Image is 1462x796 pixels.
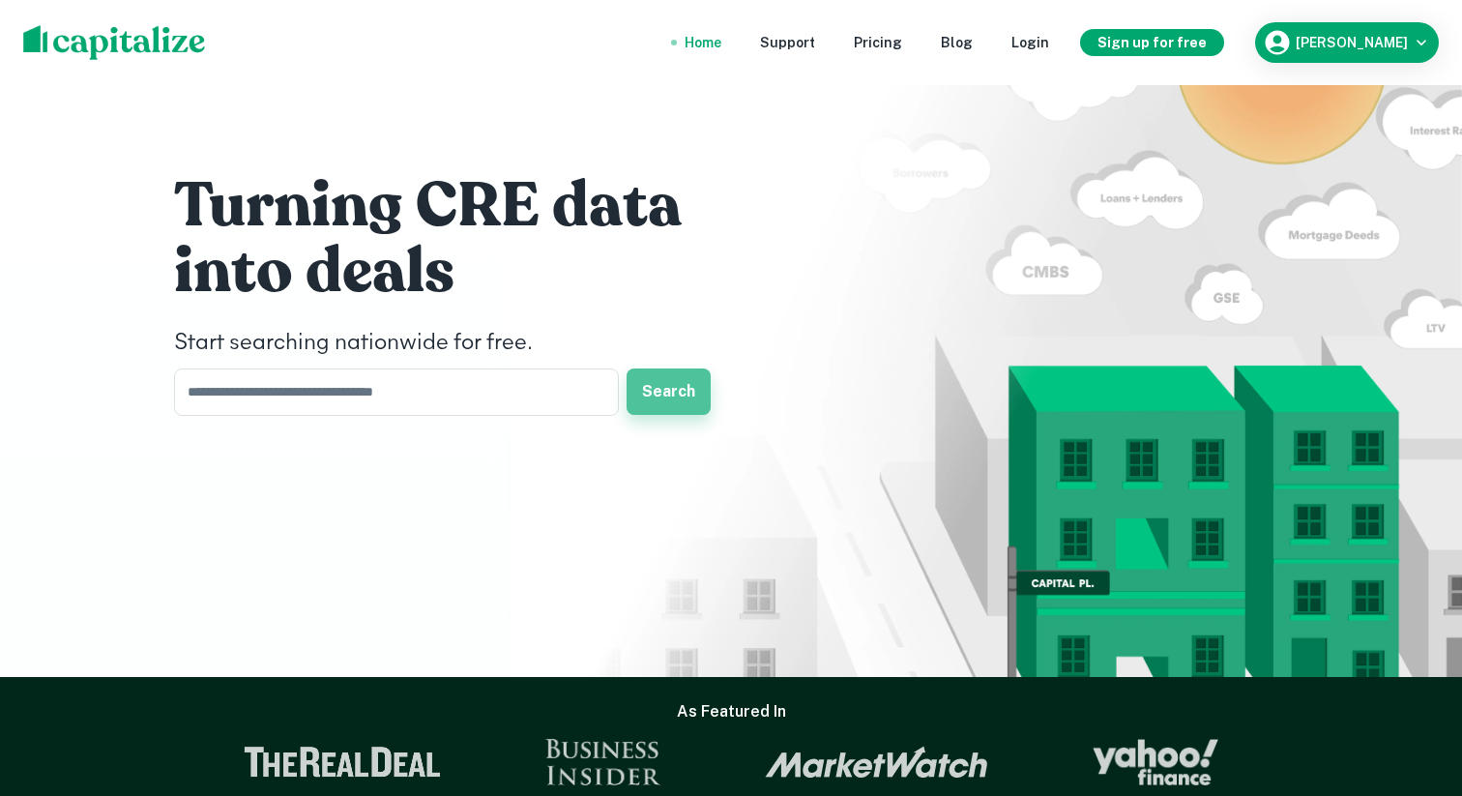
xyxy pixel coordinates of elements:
iframe: Chat Widget [1365,579,1462,672]
img: Business Insider [545,739,661,785]
a: Pricing [854,32,902,53]
h6: As Featured In [677,700,786,723]
a: Blog [941,32,973,53]
h6: [PERSON_NAME] [1296,36,1408,49]
h1: Turning CRE data [174,167,754,245]
a: Support [760,32,815,53]
h4: Start searching nationwide for free. [174,326,754,361]
button: [PERSON_NAME] [1255,22,1439,63]
img: Market Watch [765,746,988,779]
button: Sign up for free [1080,29,1224,56]
a: Login [1011,32,1049,53]
a: Sign up for free [1088,29,1209,56]
img: The Real Deal [244,747,441,778]
button: Search [627,369,711,415]
a: Home [685,32,721,53]
img: capitalize-logo.png [23,25,206,60]
img: Yahoo Finance [1093,739,1218,785]
h1: into deals [174,233,754,310]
